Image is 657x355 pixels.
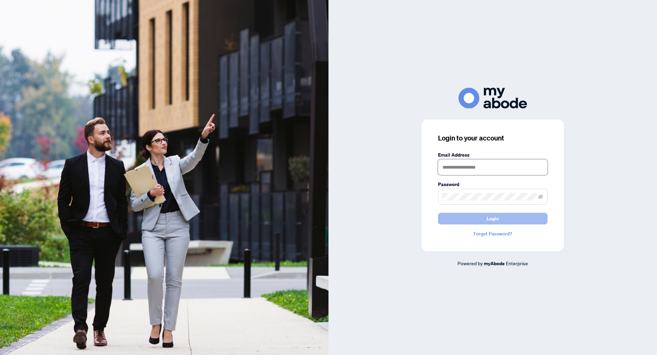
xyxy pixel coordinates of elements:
[438,230,547,237] a: Forgot Password?
[438,133,547,143] h3: Login to your account
[438,151,547,159] label: Email Address
[438,181,547,188] label: Password
[538,194,543,199] span: eye-invisible
[484,260,505,267] a: myAbode
[506,260,528,266] span: Enterprise
[438,213,547,224] button: Login
[487,213,499,224] span: Login
[458,260,483,266] span: Powered by
[459,88,527,109] img: ma-logo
